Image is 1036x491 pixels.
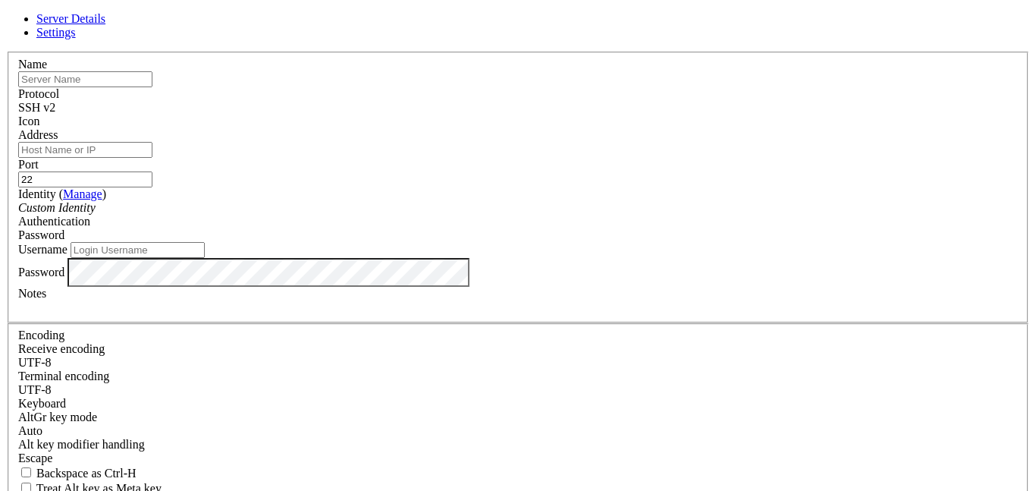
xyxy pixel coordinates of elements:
div: UTF-8 [18,383,1018,397]
label: Identity [18,187,106,200]
a: Server Details [36,12,105,25]
a: Settings [36,26,76,39]
input: Port Number [18,172,152,187]
input: Backspace as Ctrl-H [21,467,31,477]
span: UTF-8 [18,356,52,369]
label: Controls how the Alt key is handled. Escape: Send an ESC prefix. 8-Bit: Add 128 to the typed char... [18,438,145,451]
label: Icon [18,115,39,127]
input: Server Name [18,71,152,87]
div: UTF-8 [18,356,1018,370]
span: SSH v2 [18,101,55,114]
label: Set the expected encoding for data received from the host. If the encodings do not match, visual ... [18,411,97,423]
label: Notes [18,287,46,300]
div: SSH v2 [18,101,1018,115]
span: Password [18,228,64,241]
label: Username [18,243,67,256]
input: Host Name or IP [18,142,152,158]
span: Auto [18,424,42,437]
div: Auto [18,424,1018,438]
input: Login Username [71,242,205,258]
label: Name [18,58,47,71]
i: Custom Identity [18,201,96,214]
label: Protocol [18,87,59,100]
div: Password [18,228,1018,242]
label: The default terminal encoding. ISO-2022 enables character map translations (like graphics maps). ... [18,370,109,382]
label: Keyboard [18,397,66,410]
label: Authentication [18,215,90,228]
label: If true, the backspace should send BS ('\x08', aka ^H). Otherwise the backspace key should send '... [18,467,137,480]
label: Port [18,158,39,171]
span: UTF-8 [18,383,52,396]
label: Address [18,128,58,141]
span: Escape [18,452,52,464]
label: Set the expected encoding for data received from the host. If the encodings do not match, visual ... [18,342,105,355]
span: ( ) [59,187,106,200]
label: Encoding [18,329,64,341]
a: Manage [63,187,102,200]
div: Custom Identity [18,201,1018,215]
div: Escape [18,452,1018,465]
label: Password [18,265,64,278]
span: Backspace as Ctrl-H [36,467,137,480]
